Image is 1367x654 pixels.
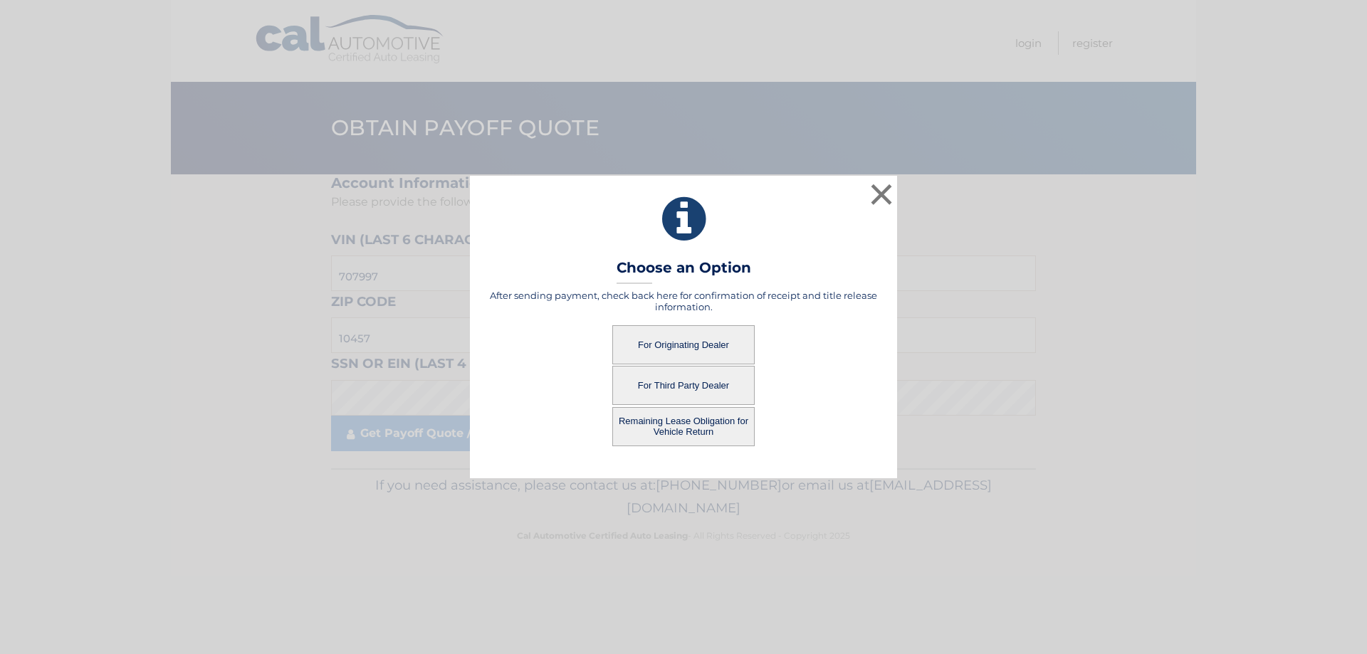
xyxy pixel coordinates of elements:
button: For Third Party Dealer [612,366,755,405]
button: For Originating Dealer [612,325,755,364]
h3: Choose an Option [617,259,751,284]
button: × [867,180,896,209]
h5: After sending payment, check back here for confirmation of receipt and title release information. [488,290,879,312]
button: Remaining Lease Obligation for Vehicle Return [612,407,755,446]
